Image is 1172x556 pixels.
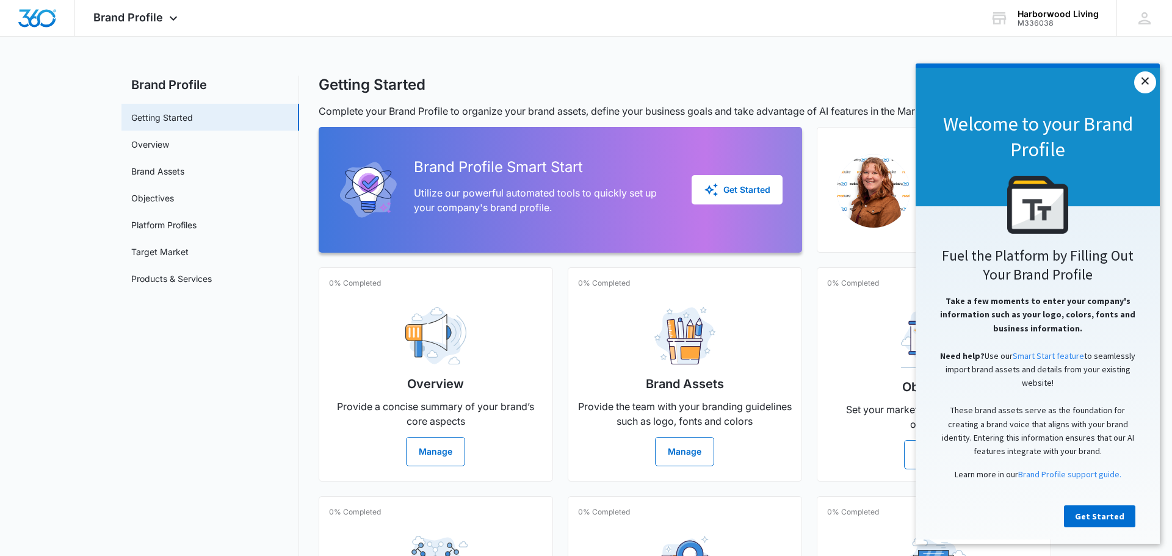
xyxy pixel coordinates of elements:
[414,186,672,215] p: Utilize our powerful automated tools to quickly set up your company's brand profile.
[655,437,714,466] button: Manage
[319,267,553,482] a: 0% CompletedOverviewProvide a concise summary of your brand’s core aspectsManage
[1018,19,1099,27] div: account id
[646,375,724,393] h2: Brand Assets
[704,182,770,197] div: Get Started
[319,76,425,94] h1: Getting Started
[414,156,672,178] h2: Brand Profile Smart Start
[329,399,543,428] p: Provide a concise summary of your brand’s core aspects
[329,507,381,518] p: 0% Completed
[407,375,464,393] h2: Overview
[24,287,69,298] span: Need help?
[837,154,910,228] img: Alexis Austere
[24,232,220,270] span: Take a few moments to enter your company's information such as your logo, colors, fonts and busin...
[12,404,232,417] p: Learn more in our
[817,267,1051,482] a: 0% CompletedObjectivesSet your marketing goals and business objectivesManage
[131,192,174,204] a: Objectives
[578,278,630,289] p: 0% Completed
[93,11,163,24] span: Brand Profile
[148,442,220,464] a: Get Started
[131,165,184,178] a: Brand Assets
[131,218,197,231] a: Platform Profiles
[904,440,963,469] button: Manage
[121,76,299,94] h2: Brand Profile
[97,287,168,298] a: Smart Start feature
[219,8,241,30] a: Close modal
[26,341,219,393] span: These brand assets serve as the foundation for creating a brand voice that aligns with your brand...
[131,138,169,151] a: Overview
[902,378,965,396] h2: Objectives
[578,507,630,518] p: 0% Completed
[568,267,802,482] a: 0% CompletedBrand AssetsProvide the team with your branding guidelines such as logo, fonts and co...
[30,287,220,325] span: Use our to seamlessly import brand assets and details from your existing website!
[103,405,206,416] a: Brand Profile support guide.
[12,182,232,220] h2: Fuel the Platform by Filling Out Your Brand Profile
[131,111,193,124] a: Getting Started
[827,507,879,518] p: 0% Completed
[319,104,1051,118] p: Complete your Brand Profile to organize your brand assets, define your business goals and take ad...
[131,272,212,285] a: Products & Services
[827,402,1041,431] p: Set your marketing goals and business objectives
[329,278,381,289] p: 0% Completed
[131,245,189,258] a: Target Market
[406,437,465,466] button: Manage
[578,399,792,428] p: Provide the team with your branding guidelines such as logo, fonts and colors
[1018,9,1099,19] div: account name
[692,175,783,204] button: Get Started
[827,278,879,289] p: 0% Completed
